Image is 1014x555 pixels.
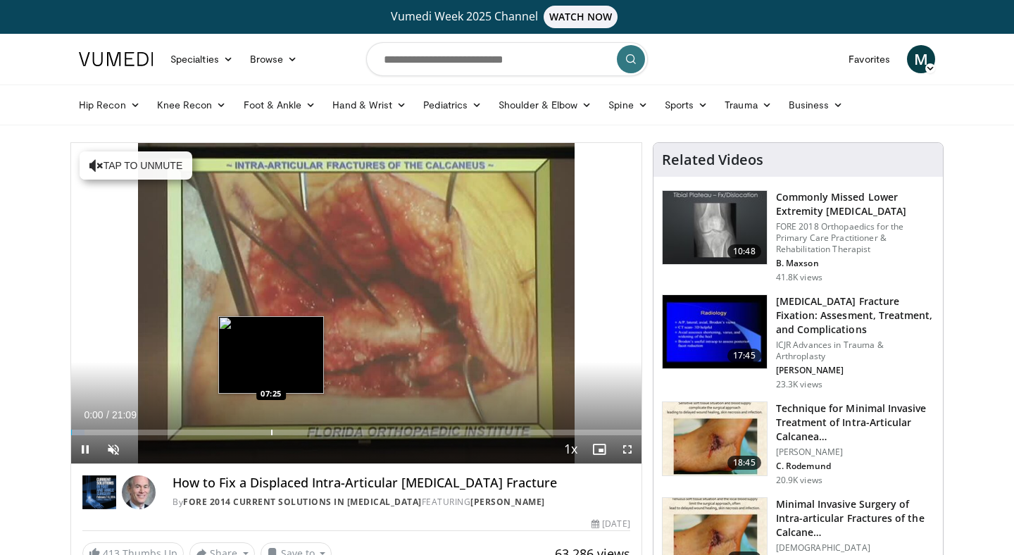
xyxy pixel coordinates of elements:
span: WATCH NOW [544,6,618,28]
a: M [907,45,935,73]
a: [PERSON_NAME] [470,496,545,508]
img: FORE 2014 Current Solutions in Foot and Ankle Surgery [82,475,116,509]
button: Enable picture-in-picture mode [585,435,613,463]
h3: Minimal Invasive Surgery of Intra-articular Fractures of the Calcane… [776,497,934,540]
div: [DATE] [591,518,630,530]
a: 18:45 Technique for Minimal Invasive Treatment of Intra-Articular Calcanea… [PERSON_NAME] C. Rode... [662,401,934,486]
a: Favorites [840,45,899,73]
a: Knee Recon [149,91,235,119]
span: 0:00 [84,409,103,420]
p: [PERSON_NAME] [776,365,934,376]
p: ICJR Advances in Trauma & Arthroplasty [776,339,934,362]
a: Hip Recon [70,91,149,119]
span: 18:45 [727,456,761,470]
p: [PERSON_NAME] [776,447,934,458]
img: dedc188c-4393-4618-b2e6-7381f7e2f7ad.150x105_q85_crop-smart_upscale.jpg [663,402,767,475]
img: VuMedi Logo [79,52,154,66]
a: Spine [600,91,656,119]
a: Sports [656,91,717,119]
span: 17:45 [727,349,761,363]
div: Progress Bar [71,430,641,435]
img: Avatar [122,475,156,509]
h4: How to Fix a Displaced Intra-Articular [MEDICAL_DATA] Fracture [173,475,630,491]
a: 17:45 [MEDICAL_DATA] Fracture Fixation: Assesment, Treatment, and Complications ICJR Advances in ... [662,294,934,390]
button: Tap to unmute [80,151,192,180]
p: C. Rodemund [776,461,934,472]
p: 23.3K views [776,379,822,390]
input: Search topics, interventions [366,42,648,76]
button: Pause [71,435,99,463]
img: image.jpeg [218,316,324,394]
a: Business [780,91,852,119]
a: Trauma [716,91,780,119]
a: Foot & Ankle [235,91,325,119]
div: By FEATURING [173,496,630,509]
a: Vumedi Week 2025 ChannelWATCH NOW [81,6,933,28]
p: B. Maxson [776,258,934,269]
h3: [MEDICAL_DATA] Fracture Fixation: Assesment, Treatment, and Complications [776,294,934,337]
h3: Commonly Missed Lower Extremity [MEDICAL_DATA] [776,190,934,218]
img: 297020_0000_1.png.150x105_q85_crop-smart_upscale.jpg [663,295,767,368]
span: / [106,409,109,420]
a: 10:48 Commonly Missed Lower Extremity [MEDICAL_DATA] FORE 2018 Orthopaedics for the Primary Care ... [662,190,934,283]
span: 10:48 [727,244,761,258]
button: Fullscreen [613,435,641,463]
img: 4aa379b6-386c-4fb5-93ee-de5617843a87.150x105_q85_crop-smart_upscale.jpg [663,191,767,264]
p: FORE 2018 Orthopaedics for the Primary Care Practitioner & Rehabilitation Therapist [776,221,934,255]
a: Hand & Wrist [324,91,415,119]
h4: Related Videos [662,151,763,168]
a: Shoulder & Elbow [490,91,600,119]
h3: Technique for Minimal Invasive Treatment of Intra-Articular Calcanea… [776,401,934,444]
a: FORE 2014 Current Solutions in [MEDICAL_DATA] [183,496,422,508]
p: 41.8K views [776,272,822,283]
a: Pediatrics [415,91,490,119]
p: 20.9K views [776,475,822,486]
button: Unmute [99,435,127,463]
a: Specialties [162,45,242,73]
span: 21:09 [112,409,137,420]
a: Browse [242,45,306,73]
video-js: Video Player [71,143,641,464]
button: Playback Rate [557,435,585,463]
